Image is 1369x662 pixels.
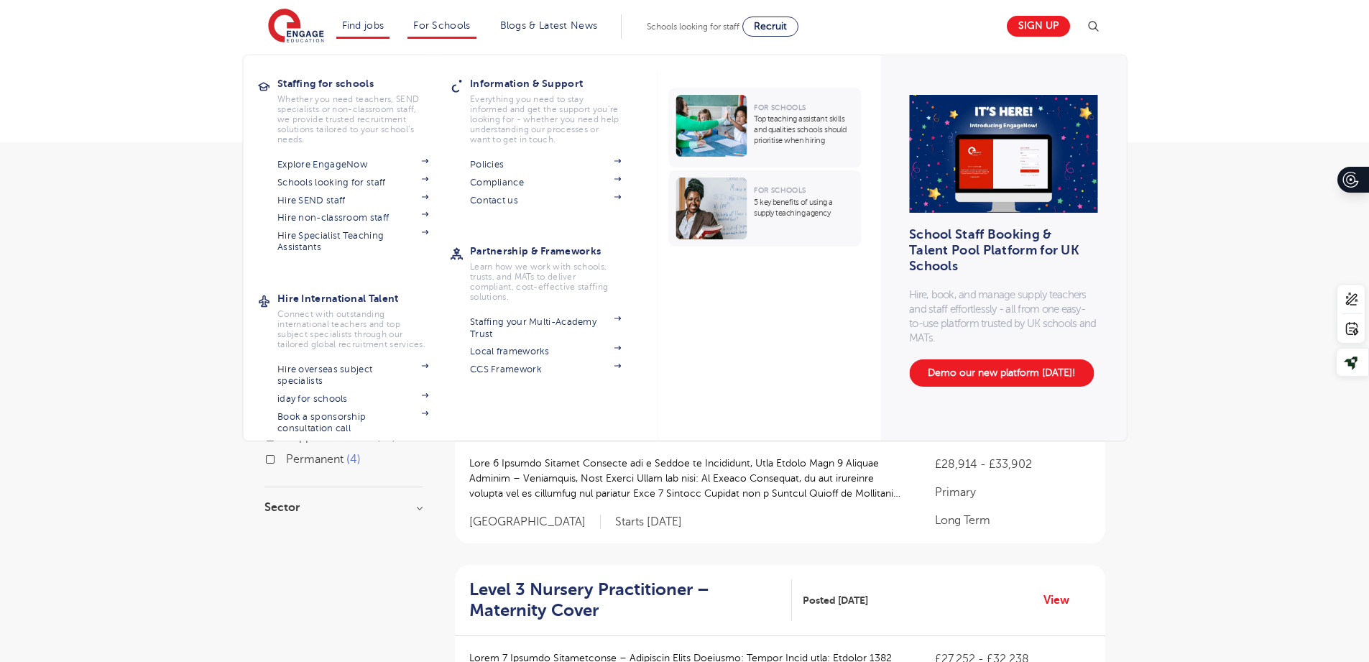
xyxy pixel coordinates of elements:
h3: Partnership & Frameworks [470,241,642,261]
h3: School Staff Booking & Talent Pool Platform for UK Schools [909,234,1088,266]
p: Connect with outstanding international teachers and top subject specialists through our tailored ... [277,309,428,349]
p: Lore 6 Ipsumdo Sitamet Consecte adi e Seddoe te Incididunt, Utla Etdolo Magn 9 Aliquae Adminim – ... [469,456,907,501]
a: Local frameworks [470,346,621,357]
p: Whether you need teachers, SEND specialists or non-classroom staff, we provide trusted recruitmen... [277,94,428,144]
span: For Schools [754,104,806,111]
a: Hire non-classroom staff [277,212,428,224]
a: Staffing for schoolsWhether you need teachers, SEND specialists or non-classroom staff, we provid... [277,73,450,144]
h3: Sector [264,502,423,513]
a: For Schools5 key benefits of using a supply teaching agency [668,170,865,247]
p: 5 key benefits of using a supply teaching agency [754,197,854,219]
span: 4 [346,453,361,466]
a: Compliance [470,177,621,188]
a: Explore EngageNow [277,159,428,170]
a: CCS Framework [470,364,621,375]
span: Recruit [754,21,787,32]
span: 16 [377,431,396,443]
h3: Hire International Talent [277,288,450,308]
a: Book a sponsorship consultation call [277,411,428,435]
h3: Information & Support [470,73,642,93]
a: View [1043,591,1080,610]
a: Find jobs [342,20,384,31]
a: Hire Specialist Teaching Assistants [277,230,428,254]
a: Policies [470,159,621,170]
a: Hire International TalentConnect with outstanding international teachers and top subject speciali... [277,288,450,349]
a: Level 3 Nursery Practitioner – Maternity Cover [469,579,792,621]
span: Schools looking for staff [647,22,739,32]
a: For SchoolsTop teaching assistant skills and qualities schools should prioritise when hiring [668,88,865,167]
a: iday for schools [277,393,428,405]
span: Posted [DATE] [803,593,868,608]
p: Top teaching assistant skills and qualities schools should prioritise when hiring [754,114,854,146]
a: Hire overseas subject specialists [277,364,428,387]
a: Hire SEND staff [277,195,428,206]
p: £28,914 - £33,902 [935,456,1090,473]
p: Long Term [935,512,1090,529]
h3: Staffing for schools [277,73,450,93]
a: Demo our new platform [DATE]! [909,359,1094,387]
p: Starts [DATE] [615,515,682,530]
img: Engage Education [268,9,324,45]
span: Permanent [286,453,344,466]
p: Primary [935,484,1090,501]
p: Hire, book, and manage supply teachers and staff effortlessly - all from one easy-to-use platform... [909,288,1097,345]
a: Staffing your Multi-Academy Trust [470,316,621,340]
a: Partnership & FrameworksLearn how we work with schools, trusts, and MATs to deliver compliant, co... [470,241,642,302]
a: Schools looking for staff [277,177,428,188]
h2: Level 3 Nursery Practitioner – Maternity Cover [469,579,780,621]
a: Sign up [1007,16,1070,37]
a: Recruit [742,17,798,37]
a: For Schools [413,20,470,31]
p: Everything you need to stay informed and get the support you’re looking for - whether you need he... [470,94,621,144]
span: For Schools [754,186,806,194]
a: Contact us [470,195,621,206]
a: Blogs & Latest News [500,20,598,31]
span: Support Services [286,431,374,443]
input: Permanent 4 [286,453,295,462]
a: Information & SupportEverything you need to stay informed and get the support you’re looking for ... [470,73,642,144]
p: Learn how we work with schools, trusts, and MATs to deliver compliant, cost-effective staffing so... [470,262,621,302]
span: [GEOGRAPHIC_DATA] [469,515,601,530]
